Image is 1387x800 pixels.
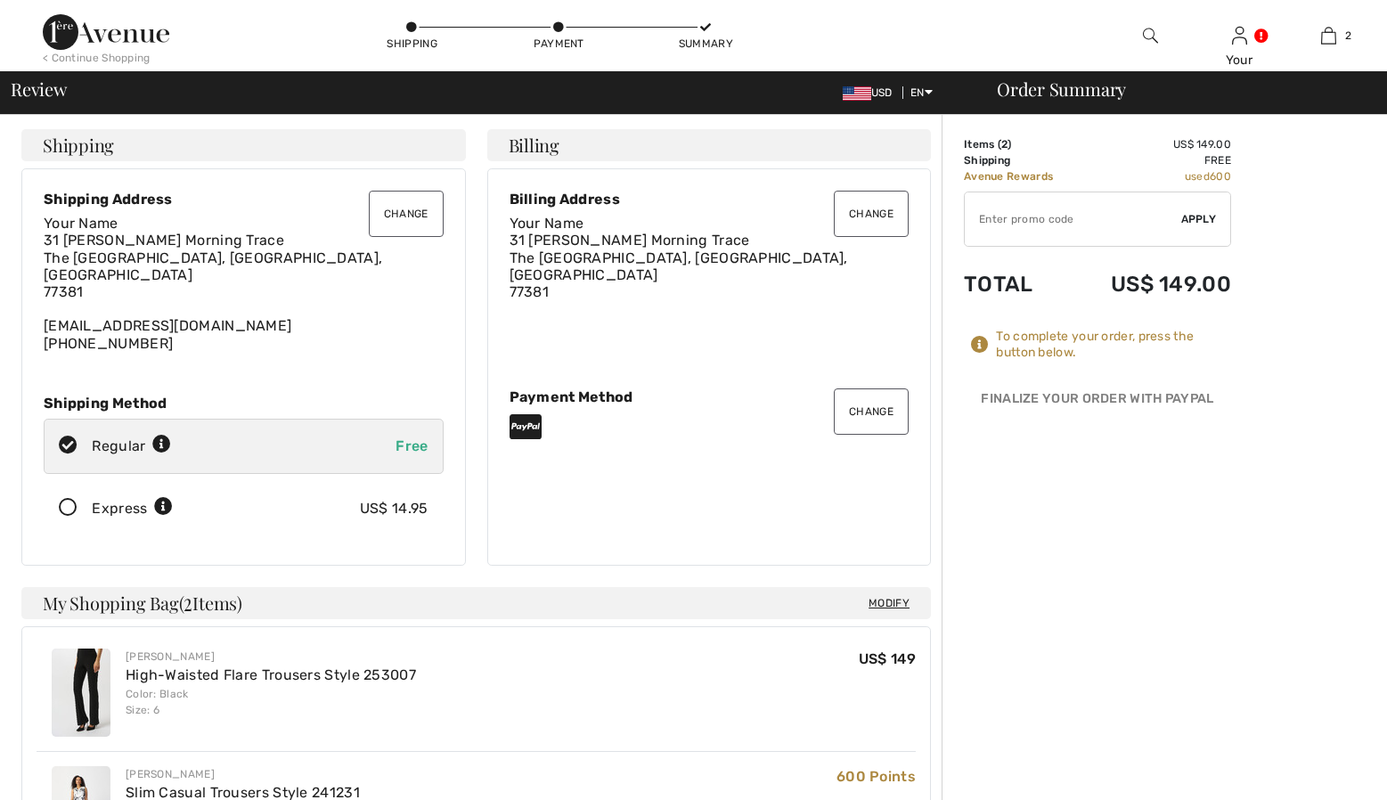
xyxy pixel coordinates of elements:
[964,136,1078,152] td: Items ( )
[843,86,871,101] img: US Dollar
[859,650,916,667] span: US$ 149
[1078,136,1231,152] td: US$ 149.00
[509,136,559,154] span: Billing
[44,191,444,208] div: Shipping Address
[44,215,444,352] div: [EMAIL_ADDRESS][DOMAIN_NAME] [PHONE_NUMBER]
[1195,51,1283,69] div: Your
[510,215,584,232] span: Your Name
[510,232,848,300] span: 31 [PERSON_NAME] Morning Trace The [GEOGRAPHIC_DATA], [GEOGRAPHIC_DATA], [GEOGRAPHIC_DATA] 77381
[396,437,428,454] span: Free
[386,36,439,52] div: Shipping
[910,86,933,99] span: EN
[1078,152,1231,168] td: Free
[126,649,416,665] div: [PERSON_NAME]
[510,191,910,208] div: Billing Address
[1078,168,1231,184] td: used
[1285,25,1372,46] a: 2
[679,36,732,52] div: Summary
[996,329,1231,361] div: To complete your order, press the button below.
[1078,254,1231,314] td: US$ 149.00
[532,36,585,52] div: Payment
[1232,27,1247,44] a: Sign In
[184,590,192,613] span: 2
[44,395,444,412] div: Shipping Method
[43,14,169,50] img: 1ère Avenue
[965,192,1181,246] input: Promo code
[510,388,910,405] div: Payment Method
[126,766,360,782] div: [PERSON_NAME]
[44,215,118,232] span: Your Name
[1143,25,1158,46] img: search the website
[52,649,110,737] img: High-Waisted Flare Trousers Style 253007
[964,152,1078,168] td: Shipping
[369,191,444,237] button: Change
[1345,28,1351,44] span: 2
[1001,138,1008,151] span: 2
[1321,25,1336,46] img: My Bag
[126,686,416,718] div: Color: Black Size: 6
[11,80,67,98] span: Review
[964,254,1078,314] td: Total
[1210,170,1231,183] span: 600
[43,50,151,66] div: < Continue Shopping
[179,591,242,615] span: ( Items)
[1181,211,1217,227] span: Apply
[964,389,1231,416] div: Finalize Your Order with PayPal
[126,666,416,683] a: High-Waisted Flare Trousers Style 253007
[44,232,382,300] span: 31 [PERSON_NAME] Morning Trace The [GEOGRAPHIC_DATA], [GEOGRAPHIC_DATA], [GEOGRAPHIC_DATA] 77381
[360,498,428,519] div: US$ 14.95
[834,191,909,237] button: Change
[92,498,173,519] div: Express
[869,594,910,612] span: Modify
[975,80,1376,98] div: Order Summary
[92,436,171,457] div: Regular
[843,86,900,99] span: USD
[964,168,1078,184] td: Avenue Rewards
[1232,25,1247,46] img: My Info
[834,388,909,435] button: Change
[43,136,114,154] span: Shipping
[836,768,916,785] span: 600 Points
[21,587,931,619] h4: My Shopping Bag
